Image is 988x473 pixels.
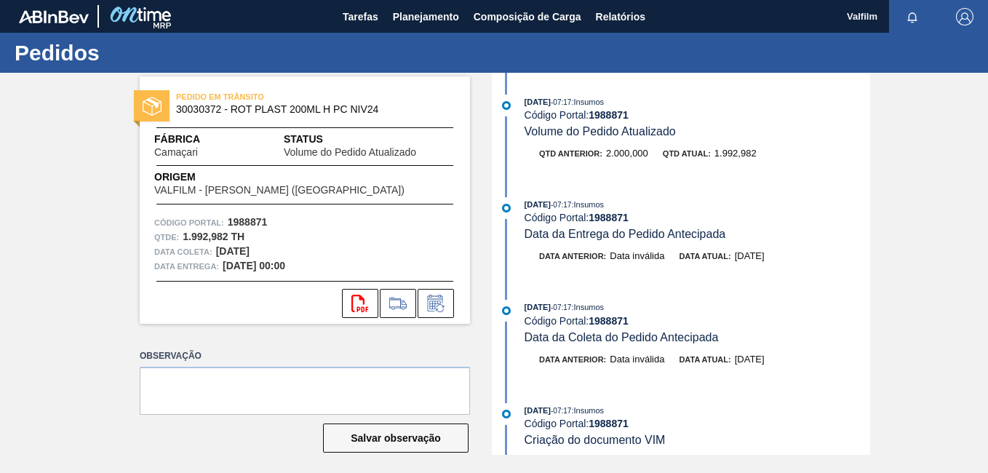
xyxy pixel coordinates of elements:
span: - 07:17 [551,303,571,311]
span: Data anterior: [539,355,606,364]
span: Data coleta: [154,245,212,259]
div: Código Portal: [525,109,870,121]
span: Código Portal: [154,215,224,230]
img: TNhmsLtSVTkK8tSr43FrP2fwEKptu5GPRR3wAAAABJRU5ErkJggg== [19,10,89,23]
span: Volume do Pedido Atualizado [284,147,416,158]
button: Salvar observação [323,424,469,453]
span: Data anterior: [539,252,606,261]
span: Relatórios [596,8,645,25]
strong: 1988871 [228,216,268,228]
img: atual [502,204,511,212]
div: Código Portal: [525,212,870,223]
span: Data atual: [679,355,730,364]
img: atual [502,410,511,418]
span: Criação do documento VIM [525,434,666,446]
span: : Insumos [571,200,604,209]
span: [DATE] [525,200,551,209]
strong: 1988871 [589,315,629,327]
span: Tarefas [343,8,378,25]
span: Data inválida [610,250,664,261]
span: Data da Entrega do Pedido Antecipada [525,228,726,240]
strong: 1988871 [589,109,629,121]
img: atual [502,101,511,110]
span: Data entrega: [154,259,219,274]
img: status [143,97,162,116]
div: Ir para Composição de Carga [380,289,416,318]
img: Logout [956,8,973,25]
span: [DATE] [735,354,765,365]
strong: [DATE] 00:00 [223,260,285,271]
span: Origem [154,170,446,185]
span: Qtd atual: [663,149,711,158]
span: PEDIDO EM TRÂNSITO [176,90,380,104]
span: [DATE] [525,98,551,106]
span: 30030372 - ROT PLAST 200ML H PC NIV24 [176,104,440,115]
span: - 07:17 [551,407,571,415]
span: Planejamento [393,8,459,25]
div: Informar alteração no pedido [418,289,454,318]
label: Observação [140,346,470,367]
strong: 1988871 [589,418,629,429]
span: Camaçari [154,147,198,158]
span: VALFILM - [PERSON_NAME] ([GEOGRAPHIC_DATA]) [154,185,405,196]
button: Notificações [889,7,936,27]
strong: [DATE] [216,245,250,257]
div: Código Portal: [525,418,870,429]
h1: Pedidos [15,44,273,61]
span: Qtde : [154,230,179,245]
span: : Insumos [571,98,604,106]
strong: 1988871 [589,212,629,223]
span: Volume do Pedido Atualizado [525,125,676,138]
span: - 07:17 [551,98,571,106]
span: Data da Coleta do Pedido Antecipada [525,331,719,343]
span: : Insumos [571,406,604,415]
span: Data atual: [679,252,730,261]
span: [DATE] [525,303,551,311]
span: - 07:17 [551,201,571,209]
span: Qtd anterior: [539,149,602,158]
div: Código Portal: [525,315,870,327]
span: [DATE] [525,406,551,415]
span: Status [284,132,455,147]
strong: 1.992,982 TH [183,231,244,242]
span: 1.992,982 [714,148,757,159]
span: : Insumos [571,303,604,311]
span: Composição de Carga [474,8,581,25]
img: atual [502,306,511,315]
span: 2.000,000 [606,148,648,159]
span: Data inválida [610,354,664,365]
span: Fábrica [154,132,244,147]
div: Abrir arquivo PDF [342,289,378,318]
span: [DATE] [735,250,765,261]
